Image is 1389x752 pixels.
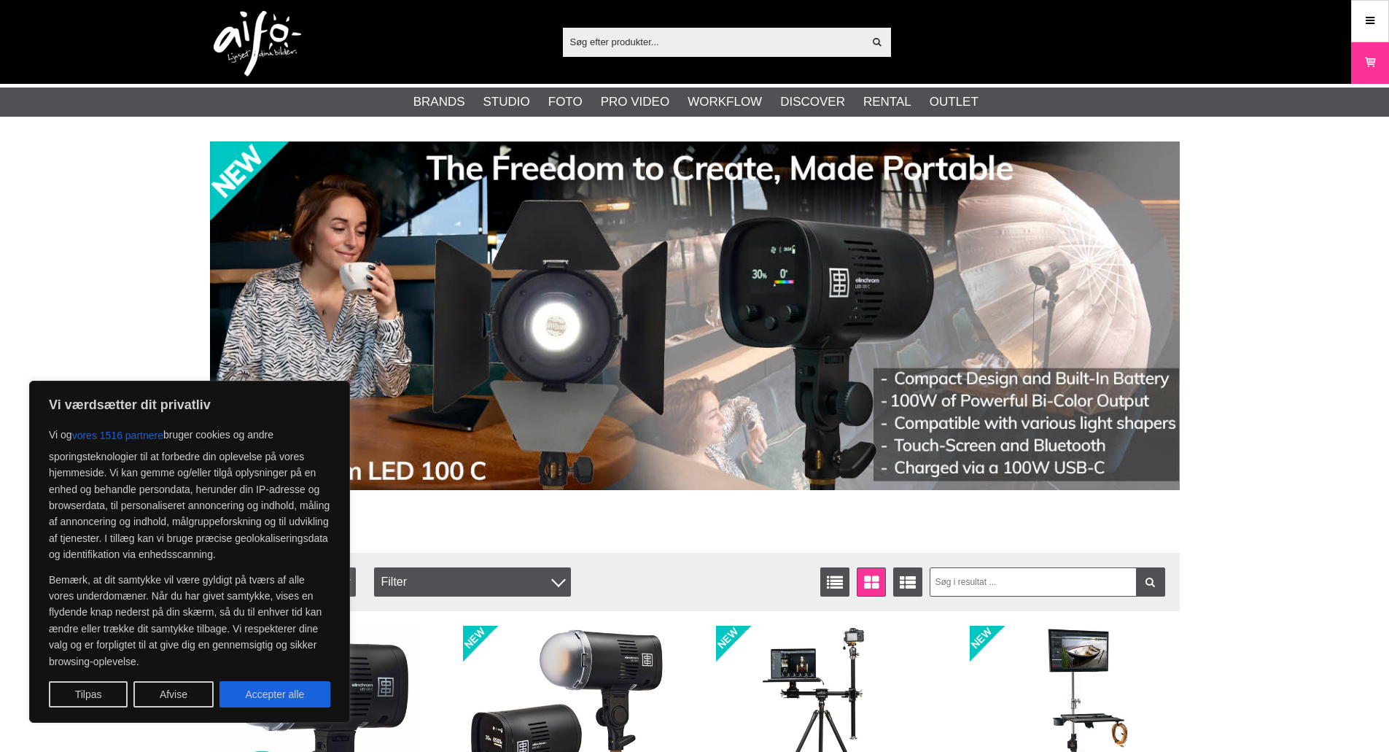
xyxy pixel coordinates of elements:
[688,93,762,112] a: Workflow
[49,422,330,563] p: Vi og bruger cookies og andre sporingsteknologier til at forbedre din oplevelse på vores hjemmesi...
[930,567,1165,597] input: Søg i resultat ...
[374,567,571,597] div: Filter
[563,31,864,53] input: Søg efter produkter...
[483,93,530,112] a: Studio
[49,572,330,670] p: Bemærk, at dit samtykke vil være gyldigt på tværs af alle vores underdomæner. Når du har givet sa...
[210,142,1180,490] img: Annonce:002 banner-elin-led100c11390x.jpg
[1136,567,1165,597] a: Filtrer
[548,93,583,112] a: Foto
[893,567,922,597] a: Udvid liste
[601,93,669,112] a: Pro Video
[49,681,128,708] button: Tilpas
[863,93,911,112] a: Rental
[29,381,350,723] div: Vi værdsætter dit privatliv
[820,567,849,597] a: Vis liste
[49,396,330,414] p: Vi værdsætter dit privatliv
[133,681,214,708] button: Afvise
[930,93,978,112] a: Outlet
[214,11,301,77] img: logo.png
[780,93,845,112] a: Discover
[857,567,886,597] a: Vinduevisning
[219,681,330,708] button: Accepter alle
[413,93,465,112] a: Brands
[72,422,163,449] button: vores 1516 partnere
